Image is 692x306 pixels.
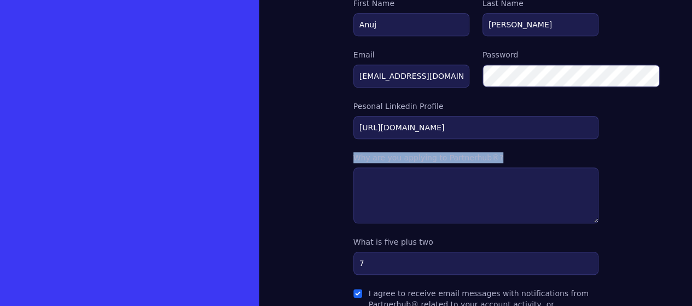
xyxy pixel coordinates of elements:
[353,252,598,275] input: Enter your number
[482,13,598,36] input: Doe
[353,13,469,36] input: John
[482,49,598,60] label: Password
[353,101,598,112] label: Pesonal Linkedin Profile
[353,116,598,139] input: https://www.linkedin.com/in/john-doe
[353,65,469,88] input: alex@partnerhub.app
[353,236,598,247] label: What is five plus two
[353,49,469,60] label: Email
[353,152,598,163] label: Why are you applying to Partnerhub®?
